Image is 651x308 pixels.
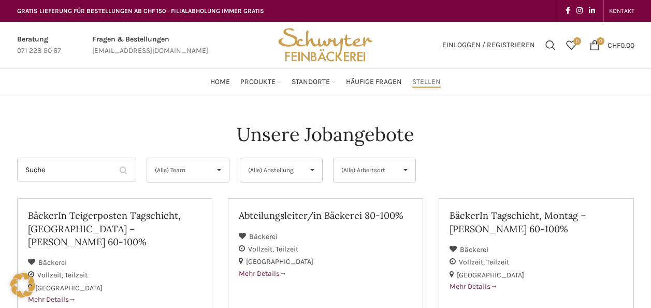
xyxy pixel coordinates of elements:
[37,271,65,279] span: Vollzeit
[249,232,278,241] span: Bäckerei
[412,77,441,87] span: Stellen
[573,4,586,18] a: Instagram social link
[240,77,276,87] span: Produkte
[65,271,88,279] span: Teilzeit
[584,35,640,55] a: 0 CHF0.00
[248,245,276,254] span: Vollzeit
[246,257,313,266] span: [GEOGRAPHIC_DATA]
[604,1,640,21] div: Secondary navigation
[292,77,330,87] span: Standorte
[17,158,136,181] input: Suche
[12,72,640,92] div: Main navigation
[562,4,573,18] a: Facebook social link
[239,269,287,278] span: Mehr Details
[609,1,634,21] a: KONTAKT
[274,22,376,68] img: Bäckerei Schwyter
[155,158,204,182] span: (Alle) Team
[248,158,297,182] span: (Alle) Anstellung
[35,284,103,292] span: [GEOGRAPHIC_DATA]
[486,258,509,267] span: Teilzeit
[459,258,486,267] span: Vollzeit
[450,282,498,291] span: Mehr Details
[292,72,336,92] a: Standorte
[396,158,415,182] span: ▾
[460,245,488,254] span: Bäckerei
[17,7,264,15] span: GRATIS LIEFERUNG FÜR BESTELLUNGEN AB CHF 150 - FILIALABHOLUNG IMMER GRATIS
[28,209,201,248] h2: BäckerIn Teigerposten Tagschicht, [GEOGRAPHIC_DATA] – [PERSON_NAME] 60-100%
[237,121,414,147] h4: Unsere Jobangebote
[412,72,441,92] a: Stellen
[274,40,376,49] a: Site logo
[210,72,230,92] a: Home
[609,7,634,15] span: KONTAKT
[346,77,402,87] span: Häufige Fragen
[346,72,402,92] a: Häufige Fragen
[597,37,604,45] span: 0
[540,35,561,55] a: Suchen
[450,209,623,235] h2: BäckerIn Tagschicht, Montag – [PERSON_NAME] 60-100%
[457,271,524,279] span: [GEOGRAPHIC_DATA]
[607,40,634,49] bdi: 0.00
[276,245,298,254] span: Teilzeit
[586,4,598,18] a: Linkedin social link
[210,77,230,87] span: Home
[341,158,390,182] span: (Alle) Arbeitsort
[240,72,281,92] a: Produkte
[209,158,229,182] span: ▾
[442,41,535,49] span: Einloggen / Registrieren
[92,34,208,57] a: Infobox link
[561,35,582,55] a: 0
[607,40,620,49] span: CHF
[437,35,540,55] a: Einloggen / Registrieren
[561,35,582,55] div: Meine Wunschliste
[28,295,76,304] span: Mehr Details
[573,37,581,45] span: 0
[302,158,322,182] span: ▾
[17,34,61,57] a: Infobox link
[38,258,67,267] span: Bäckerei
[239,209,412,222] h2: Abteilungsleiter/in Bäckerei 80-100%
